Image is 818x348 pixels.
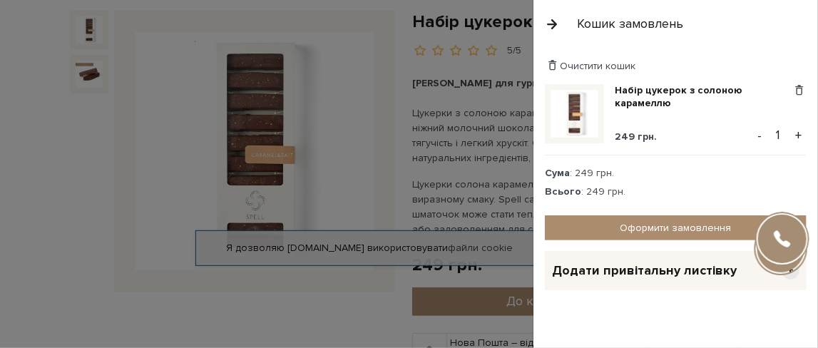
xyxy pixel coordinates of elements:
[790,125,807,146] button: +
[752,125,767,146] button: -
[545,59,807,73] div: Очистити кошик
[545,167,807,180] div: : 249 грн.
[552,262,737,279] span: Додати привітальну листівку
[545,167,570,179] strong: Сума
[578,16,684,32] div: Кошик замовлень
[545,185,581,198] strong: Всього
[551,90,598,138] img: Набір цукерок з солоною карамеллю
[615,130,658,143] span: 249 грн.
[545,215,807,240] a: Оформити замовлення
[545,185,807,198] div: : 249 грн.
[615,84,792,110] a: Набір цукерок з солоною карамеллю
